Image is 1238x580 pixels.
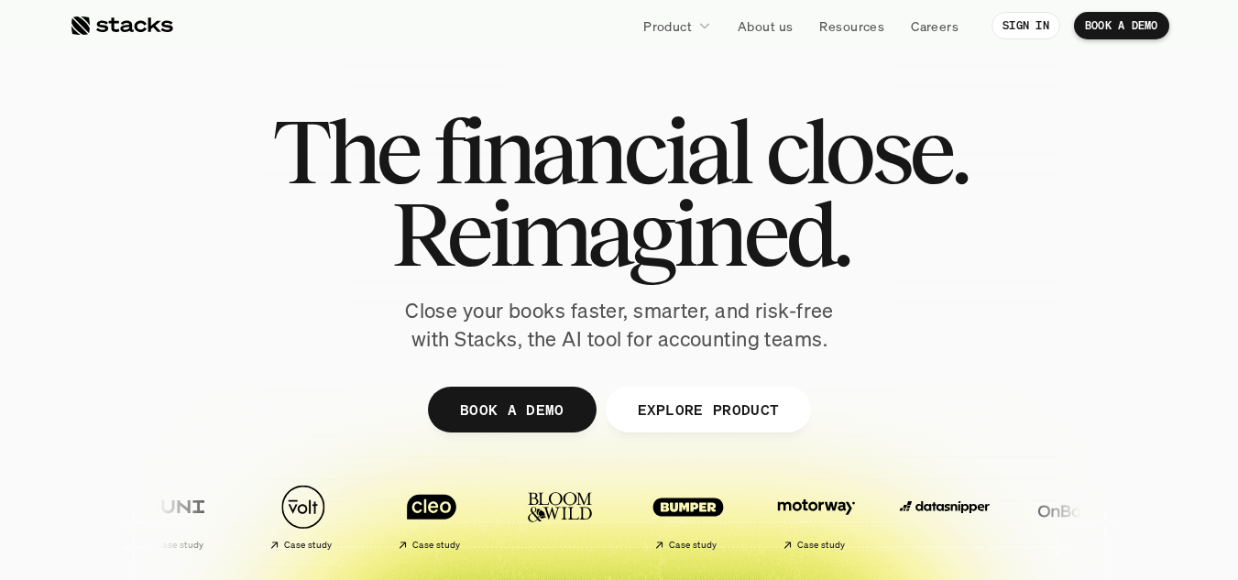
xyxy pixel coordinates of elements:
a: Case study [244,475,363,558]
a: SIGN IN [991,12,1060,39]
span: Reimagined. [390,192,848,275]
p: Close your books faster, smarter, and risk-free with Stacks, the AI tool for accounting teams. [390,297,849,354]
a: Resources [808,9,895,42]
h2: Case study [155,540,203,551]
span: financial [433,110,750,192]
h2: Case study [283,540,332,551]
a: BOOK A DEMO [427,387,596,432]
a: EXPLORE PRODUCT [605,387,811,432]
a: BOOK A DEMO [1074,12,1169,39]
a: Case study [629,475,748,558]
a: Case study [372,475,491,558]
p: SIGN IN [1002,19,1049,32]
p: Careers [911,16,959,36]
p: About us [738,16,793,36]
p: BOOK A DEMO [1085,19,1158,32]
p: BOOK A DEMO [459,396,564,422]
span: The [272,110,418,192]
p: EXPLORE PRODUCT [637,396,779,422]
a: Careers [900,9,970,42]
h2: Case study [411,540,460,551]
h2: Case study [796,540,845,551]
p: Resources [819,16,884,36]
a: Case study [115,475,235,558]
a: Case study [757,475,876,558]
p: Product [643,16,692,36]
h2: Case study [668,540,717,551]
a: About us [727,9,804,42]
span: close. [765,110,967,192]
